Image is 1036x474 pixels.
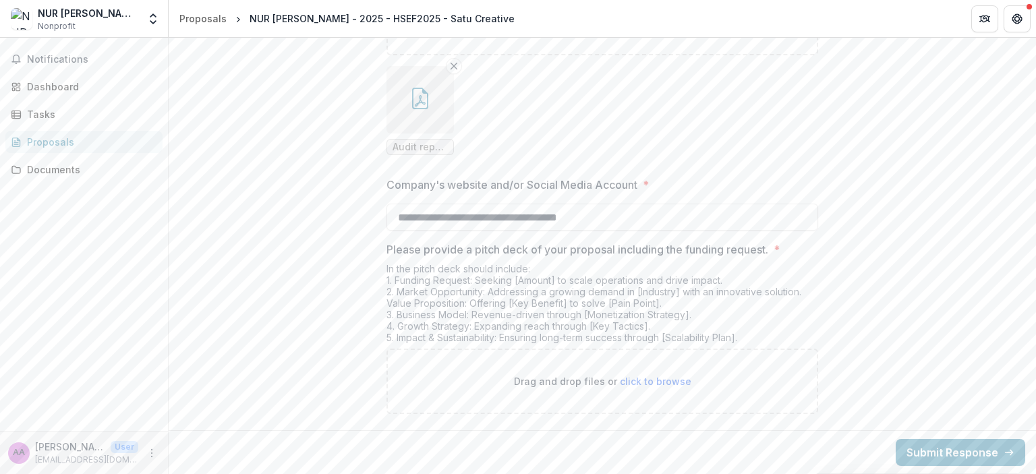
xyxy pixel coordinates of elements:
div: Proposals [179,11,227,26]
button: Get Help [1004,5,1031,32]
a: Proposals [5,131,163,153]
nav: breadcrumb [174,9,520,28]
div: Remove FileAudit report YE [DATE] - Aafiyah Medical Group Sdn Bhd (5)_signed (1).pdf [386,66,454,155]
div: NUR [PERSON_NAME] [38,6,138,20]
p: Drag and drop files or [514,374,691,388]
button: Partners [971,5,998,32]
p: Please provide a pitch deck of your proposal including the funding request. [386,241,768,258]
p: [EMAIL_ADDRESS][DOMAIN_NAME] [35,454,138,466]
button: More [144,445,160,461]
div: Documents [27,162,152,177]
div: NUR [PERSON_NAME] - 2025 - HSEF2025 - Satu Creative [250,11,515,26]
button: Remove File [446,58,462,74]
span: Notifications [27,54,157,65]
p: Company's website and/or Social Media Account [386,177,637,193]
span: Audit report YE [DATE] - Aafiyah Medical Group Sdn Bhd (5)_signed (1).pdf [393,142,448,153]
div: Tasks [27,107,152,121]
div: Dashboard [27,80,152,94]
a: Documents [5,158,163,181]
img: NUR ARINA SYAHEERA BINTI AZMI [11,8,32,30]
p: User [111,441,138,453]
span: click to browse [620,376,691,387]
a: Tasks [5,103,163,125]
button: Notifications [5,49,163,70]
a: Dashboard [5,76,163,98]
a: Proposals [174,9,232,28]
p: [PERSON_NAME] [35,440,105,454]
div: Proposals [27,135,152,149]
div: In the pitch deck should include: 1. Funding Request: Seeking [Amount] to scale operations and dr... [386,263,818,349]
div: Arina Azmi [13,448,25,457]
button: Submit Response [896,439,1025,466]
button: Open entity switcher [144,5,163,32]
span: Nonprofit [38,20,76,32]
